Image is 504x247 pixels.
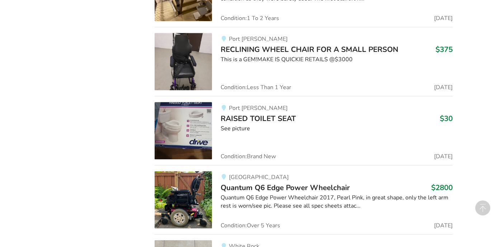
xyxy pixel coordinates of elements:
[221,55,453,64] div: This is a GEM!MAKE IS QUICKIE RETAILS @$3000
[221,15,279,21] span: Condition: 1 To 2 Years
[435,45,453,54] h3: $375
[155,171,212,228] img: mobility-quantum q6 edge power wheelchair
[155,165,453,234] a: mobility-quantum q6 edge power wheelchair[GEOGRAPHIC_DATA]Quantum Q6 Edge Power Wheelchair$2800Qu...
[221,125,453,133] div: See picture
[440,114,453,123] h3: $30
[229,104,288,112] span: Port [PERSON_NAME]
[431,183,453,192] h3: $2800
[221,183,350,193] span: Quantum Q6 Edge Power Wheelchair
[434,15,453,21] span: [DATE]
[221,113,296,124] span: RAISED TOILET SEAT
[434,154,453,159] span: [DATE]
[221,84,291,90] span: Condition: Less Than 1 Year
[155,96,453,165] a: bathroom safety-raised toilet seatPort [PERSON_NAME]RAISED TOILET SEAT$30See pictureCondition:Bra...
[434,84,453,90] span: [DATE]
[221,154,276,159] span: Condition: Brand New
[221,44,398,54] span: RECLINING WHEEL CHAIR FOR A SMALL PERSON
[155,102,212,159] img: bathroom safety-raised toilet seat
[221,194,453,210] div: Quantum Q6 Edge Power Wheelchair 2017, Pearl Pink, in great shape, only the left arm rest is worn...
[229,173,289,181] span: [GEOGRAPHIC_DATA]
[155,27,453,96] a: mobility-reclining wheel chair for a small personPort [PERSON_NAME]RECLINING WHEEL CHAIR FOR A SM...
[155,33,212,90] img: mobility-reclining wheel chair for a small person
[229,35,288,43] span: Port [PERSON_NAME]
[434,223,453,228] span: [DATE]
[221,223,280,228] span: Condition: Over 5 Years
